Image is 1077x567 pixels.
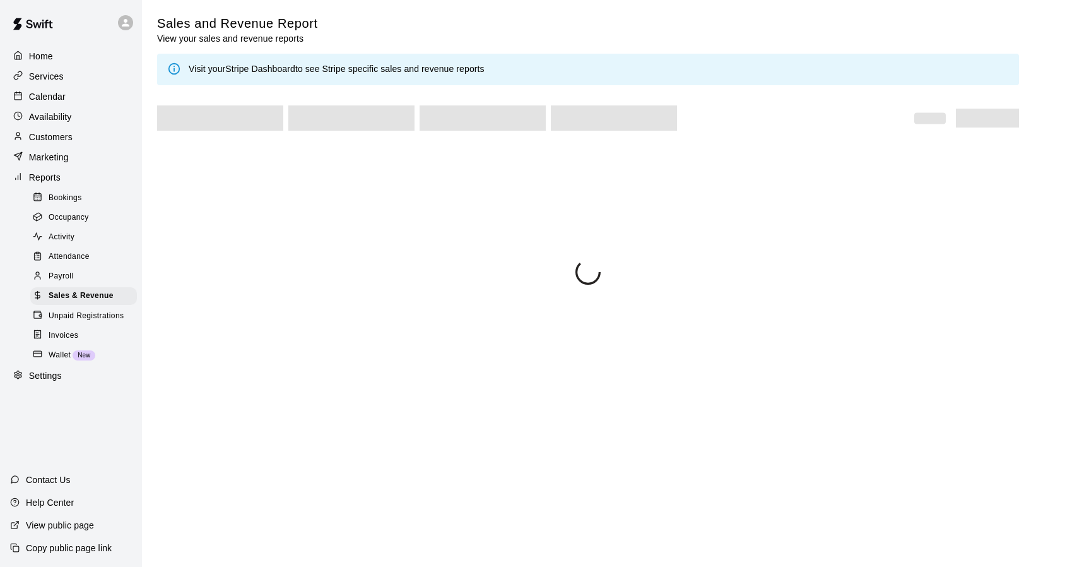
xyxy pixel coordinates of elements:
[30,229,137,246] div: Activity
[10,47,132,66] a: Home
[29,70,64,83] p: Services
[73,352,95,359] span: New
[49,349,71,362] span: Wallet
[49,310,124,323] span: Unpaid Registrations
[10,67,132,86] a: Services
[29,50,53,63] p: Home
[29,171,61,184] p: Reports
[10,168,132,187] a: Reports
[29,151,69,164] p: Marketing
[49,192,82,205] span: Bookings
[30,345,142,365] a: WalletNew
[49,212,89,224] span: Occupancy
[10,87,132,106] a: Calendar
[30,327,137,345] div: Invoices
[30,287,137,305] div: Sales & Revenue
[26,474,71,486] p: Contact Us
[189,63,485,76] div: Visit your to see Stripe specific sales and revenue reports
[29,110,72,123] p: Availability
[30,248,137,266] div: Attendance
[10,367,132,386] a: Settings
[29,90,66,103] p: Calendar
[30,268,137,285] div: Payroll
[225,64,295,74] a: Stripe Dashboard
[49,270,73,283] span: Payroll
[30,347,137,364] div: WalletNew
[30,209,137,227] div: Occupancy
[30,306,142,326] a: Unpaid Registrations
[30,208,142,227] a: Occupancy
[49,251,90,263] span: Attendance
[49,231,74,244] span: Activity
[30,307,137,325] div: Unpaid Registrations
[30,267,142,287] a: Payroll
[30,287,142,306] a: Sales & Revenue
[29,131,73,143] p: Customers
[30,248,142,267] a: Attendance
[10,107,132,126] a: Availability
[26,519,94,532] p: View public page
[30,189,137,207] div: Bookings
[157,32,318,45] p: View your sales and revenue reports
[49,290,114,302] span: Sales & Revenue
[49,330,78,342] span: Invoices
[157,15,318,32] h5: Sales and Revenue Report
[30,228,142,248] a: Activity
[30,326,142,345] a: Invoices
[26,496,74,509] p: Help Center
[29,369,62,382] p: Settings
[26,542,112,554] p: Copy public page link
[10,148,132,167] a: Marketing
[10,128,132,146] a: Customers
[30,188,142,208] a: Bookings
